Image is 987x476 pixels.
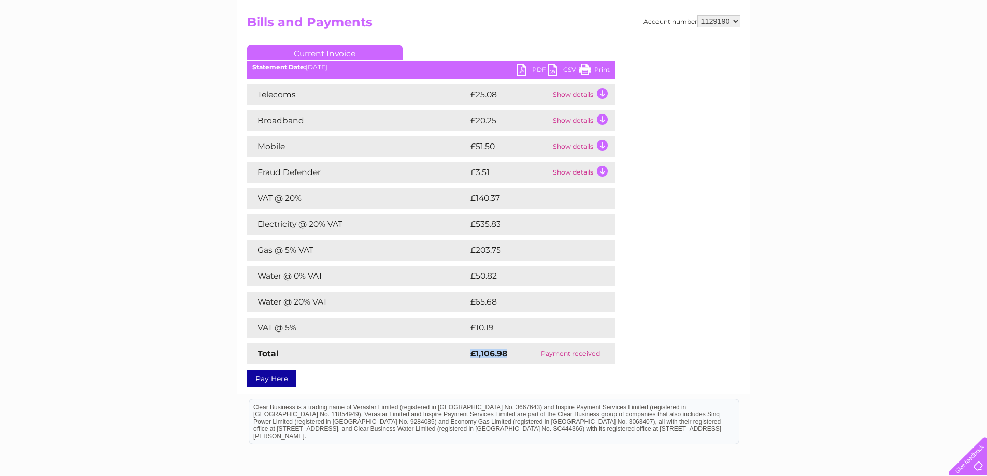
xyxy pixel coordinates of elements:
td: £20.25 [468,110,550,131]
div: Account number [643,15,740,27]
a: Pay Here [247,370,296,387]
td: £535.83 [468,214,596,235]
td: Water @ 0% VAT [247,266,468,286]
td: Show details [550,84,615,105]
td: VAT @ 20% [247,188,468,209]
td: Fraud Defender [247,162,468,183]
a: Energy [831,44,853,52]
a: Telecoms [860,44,891,52]
td: £65.68 [468,292,594,312]
td: Payment received [526,343,615,364]
td: Broadband [247,110,468,131]
td: Telecoms [247,84,468,105]
a: CSV [548,64,579,79]
a: Current Invoice [247,45,403,60]
a: PDF [517,64,548,79]
a: Contact [918,44,943,52]
td: Gas @ 5% VAT [247,240,468,261]
td: VAT @ 5% [247,318,468,338]
td: £25.08 [468,84,550,105]
a: Blog [897,44,912,52]
a: Log out [953,44,977,52]
td: £50.82 [468,266,594,286]
div: [DATE] [247,64,615,71]
a: Print [579,64,610,79]
h2: Bills and Payments [247,15,740,35]
td: Show details [550,162,615,183]
td: £140.37 [468,188,596,209]
div: Clear Business is a trading name of Verastar Limited (registered in [GEOGRAPHIC_DATA] No. 3667643... [249,6,739,50]
td: Water @ 20% VAT [247,292,468,312]
td: Show details [550,136,615,157]
strong: £1,106.98 [470,349,507,358]
b: Statement Date: [252,63,306,71]
a: 0333 014 3131 [792,5,863,18]
td: £3.51 [468,162,550,183]
td: Mobile [247,136,468,157]
img: logo.png [35,27,88,59]
td: Show details [550,110,615,131]
strong: Total [258,349,279,358]
td: £10.19 [468,318,592,338]
td: £51.50 [468,136,550,157]
a: Water [805,44,824,52]
td: £203.75 [468,240,596,261]
td: Electricity @ 20% VAT [247,214,468,235]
